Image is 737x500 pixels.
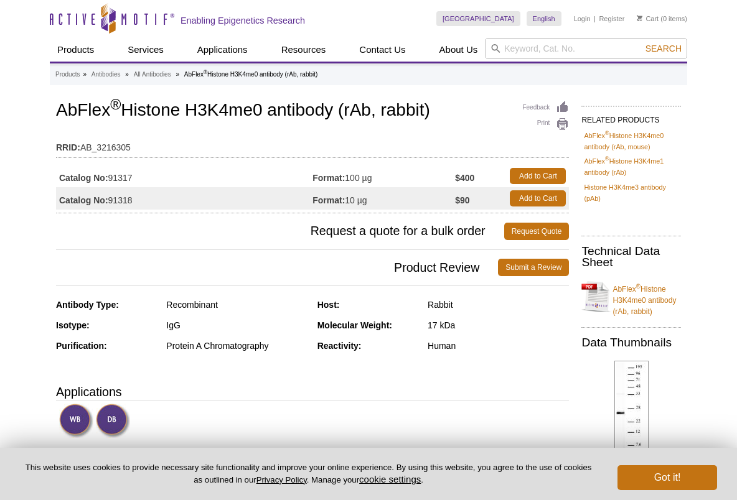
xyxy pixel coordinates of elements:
[317,341,362,351] strong: Reactivity:
[59,404,93,438] img: Western Blot Validated
[498,259,569,276] a: Submit a Review
[510,190,566,206] a: Add to Cart
[50,38,101,62] a: Products
[56,134,569,154] td: AB_3216305
[317,300,340,310] strong: Host:
[359,474,421,484] button: cookie settings
[56,101,569,122] h1: AbFlex Histone H3K4me0 antibody (rAb, rabbit)
[617,465,717,490] button: Got it!
[55,69,80,80] a: Products
[432,38,486,62] a: About Us
[485,38,687,59] input: Keyword, Cat. No.
[181,15,305,26] h2: Enabling Epigenetics Research
[436,11,520,26] a: [GEOGRAPHIC_DATA]
[92,69,121,80] a: Antibodies
[166,299,307,310] div: Recombinant
[428,299,569,310] div: Rabbit
[455,172,474,183] strong: $400
[584,182,678,204] a: Histone H3K4me3 antibody (pAb)
[120,38,171,62] a: Services
[581,246,681,268] h2: Technical Data Sheet
[605,130,609,136] sup: ®
[637,11,687,26] li: (0 items)
[125,71,129,78] li: »
[594,11,596,26] li: |
[645,44,682,53] span: Search
[636,283,641,290] sup: ®
[522,118,569,131] a: Print
[56,300,119,310] strong: Antibody Type:
[599,14,624,23] a: Register
[20,462,597,486] p: This website uses cookies to provide necessary site functionality and improve your online experie...
[96,404,130,438] img: Dot Blot Validated
[56,142,80,153] strong: RRID:
[83,71,87,78] li: »
[605,156,609,162] sup: ®
[56,223,504,240] span: Request a quote for a bulk order
[352,38,413,62] a: Contact Us
[637,15,642,21] img: Your Cart
[56,187,312,210] td: 91318
[110,96,121,113] sup: ®
[176,71,179,78] li: »
[581,106,681,128] h2: RELATED PRODUCTS
[274,38,334,62] a: Resources
[166,320,307,331] div: IgG
[56,165,312,187] td: 91317
[312,172,345,183] strong: Format:
[56,382,569,401] h3: Applications
[56,320,90,330] strong: Isotype:
[59,172,108,183] strong: Catalog No:
[256,475,307,484] a: Privacy Policy
[312,187,455,210] td: 10 µg
[574,14,591,23] a: Login
[56,341,107,351] strong: Purification:
[637,14,659,23] a: Cart
[527,11,561,26] a: English
[455,195,469,206] strong: $90
[184,71,318,78] li: AbFlex Histone H3K4me0 antibody (rAb, rabbit)
[581,337,681,348] h2: Data Thumbnails
[614,361,649,458] img: AbFlex<sup>®</sup> Histone H3K4me0 antibody (rAb, rabbit) tested by Western blot.
[510,168,566,184] a: Add to Cart
[134,69,171,80] a: All Antibodies
[642,43,685,54] button: Search
[581,276,681,317] a: AbFlex®Histone H3K4me0 antibody (rAb, rabbit)
[204,69,207,75] sup: ®
[56,259,498,276] span: Product Review
[428,340,569,351] div: Human
[584,155,678,178] a: AbFlex®Histone H3K4me1 antibody (rAb)
[190,38,255,62] a: Applications
[584,130,678,152] a: AbFlex®Histone H3K4me0 antibody (rAb, mouse)
[504,223,570,240] a: Request Quote
[166,340,307,351] div: Protein A Chromatography
[428,320,569,331] div: 17 kDa
[59,195,108,206] strong: Catalog No:
[317,320,392,330] strong: Molecular Weight:
[522,101,569,114] a: Feedback
[312,195,345,206] strong: Format:
[312,165,455,187] td: 100 µg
